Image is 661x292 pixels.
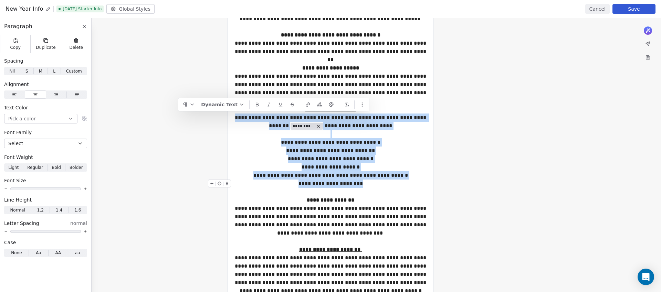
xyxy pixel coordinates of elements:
span: Font Weight [4,154,33,161]
span: New Year Info [6,5,43,13]
span: Paragraph [4,22,32,31]
span: Bolder [70,164,83,171]
span: Case [4,239,16,246]
span: Alignment [4,81,29,88]
span: [DATE] Starter Info [56,6,104,12]
span: Delete [70,45,83,50]
span: 1.2 [37,207,44,213]
button: Cancel [585,4,610,14]
button: Global Styles [106,4,155,14]
span: 1.6 [74,207,81,213]
span: Font Family [4,129,32,136]
span: aa [75,250,80,256]
span: Font Size [4,177,26,184]
span: Bold [52,164,61,171]
span: M [39,68,42,74]
span: Line Height [4,196,32,203]
div: Open Intercom Messenger [638,269,654,285]
span: Aa [36,250,41,256]
span: None [11,250,22,256]
span: AA [55,250,61,256]
span: Custom [66,68,82,74]
span: Regular [27,164,43,171]
span: L [53,68,55,74]
span: Nil [9,68,15,74]
span: Light [8,164,19,171]
span: S [25,68,28,74]
span: Select [8,140,23,147]
span: Copy [10,45,21,50]
button: Dynamic Text [198,99,247,110]
span: normal [70,220,87,227]
span: Text Color [4,104,28,111]
button: Pick a color [4,114,77,123]
span: Normal [10,207,25,213]
span: Duplicate [36,45,55,50]
span: Spacing [4,57,23,64]
span: Letter Spacing [4,220,39,227]
button: Save [612,4,655,14]
span: 1.4 [56,207,62,213]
